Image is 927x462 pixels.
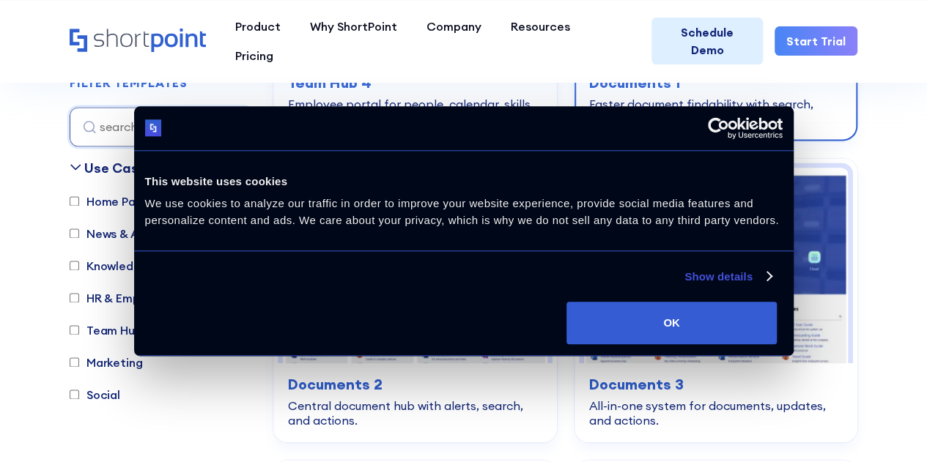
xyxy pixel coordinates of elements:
h3: Documents 1 [589,72,843,94]
input: Knowledge Base [70,261,79,271]
input: Marketing [70,358,79,368]
label: Home Pages [70,193,155,210]
label: Marketing [70,354,143,371]
h3: Team Hub 4 [288,72,542,94]
label: Knowledge Base [70,257,178,275]
div: Employee portal for people, calendar, skills, and resources. [288,97,542,126]
input: News & Announcement [70,229,79,239]
div: Why ShortPoint [310,18,397,35]
div: Product [235,18,281,35]
div: This website uses cookies [145,173,783,190]
h3: Documents 2 [288,373,542,395]
div: Central document hub with alerts, search, and actions. [288,398,542,428]
a: Schedule Demo [651,18,763,64]
a: Home [70,29,206,53]
a: Company [412,12,496,41]
input: Team Hub [70,326,79,335]
a: Show details [684,268,771,286]
div: FILTER TEMPLATES [70,78,188,89]
div: Resources [511,18,570,35]
div: All-in-one system for documents, updates, and actions. [589,398,843,428]
label: HR & Employees Resources [70,289,237,307]
div: Pricing [235,47,273,64]
span: We use cookies to analyze our traffic in order to improve your website experience, provide social... [145,197,779,226]
img: logo [145,120,162,137]
a: Pricing [221,41,288,70]
input: Home Pages [70,197,79,206]
a: Start Trial [775,26,857,56]
a: Resources [496,12,585,41]
a: Product [221,12,295,41]
input: search all templates [70,107,253,146]
a: Why ShortPoint [295,12,412,41]
label: Team Hub [70,321,142,339]
div: Use Case [84,158,147,178]
input: Social [70,390,79,400]
iframe: Chat Widget [854,392,927,462]
h3: Documents 3 [589,373,843,395]
div: Company [426,18,481,35]
input: HR & Employees Resources [70,294,79,303]
a: Usercentrics Cookiebot - opens in a new window [654,117,783,139]
div: Faster document findability with search, filters, and categories [589,97,843,126]
label: News & Announcement [70,225,216,242]
label: Social [70,386,120,403]
button: OK [566,302,777,344]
